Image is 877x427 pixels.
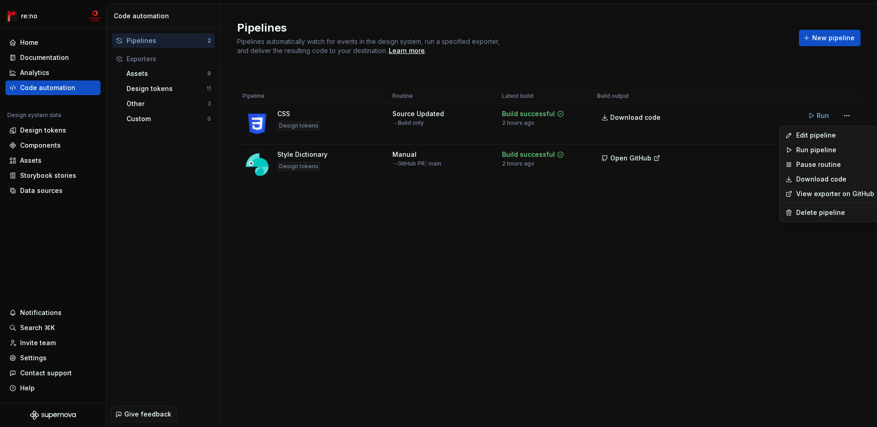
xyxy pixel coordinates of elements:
a: Download code [796,175,874,184]
div: Pause routine [796,160,874,169]
div: Edit pipeline [796,131,874,140]
div: Run pipeline [796,145,874,155]
div: Delete pipeline [796,208,874,217]
a: View exporter on GitHub [796,189,874,198]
